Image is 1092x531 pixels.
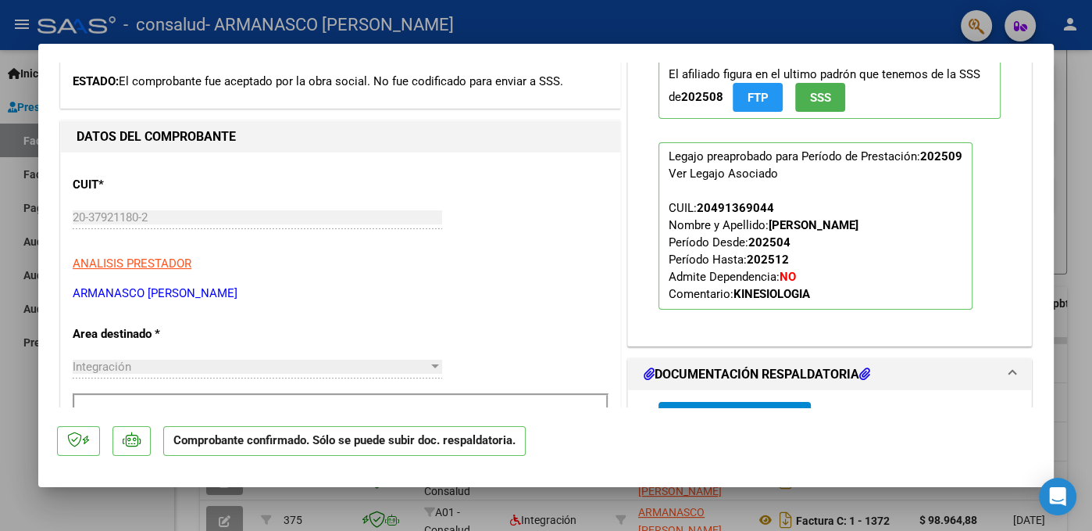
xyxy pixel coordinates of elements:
strong: 202509 [920,149,962,163]
mat-expansion-panel-header: DOCUMENTACIÓN RESPALDATORIA [628,359,1031,390]
div: Ver Legajo Asociado [669,165,778,182]
strong: [PERSON_NAME] [769,218,858,232]
strong: 202512 [747,253,789,267]
p: CUIT [73,176,234,194]
span: SSS [810,91,831,105]
strong: DATOS DEL COMPROBANTE [77,129,236,144]
span: ESTADO: [73,74,119,88]
h1: DOCUMENTACIÓN RESPALDATORIA [644,365,870,384]
span: FTP [748,91,769,105]
p: Area destinado * [73,325,234,343]
strong: 202508 [681,90,723,104]
strong: 202504 [748,235,790,249]
button: Agregar Documento [658,402,811,431]
p: Comprobante confirmado. Sólo se puede subir doc. respaldatoria. [163,426,526,457]
strong: NO [780,270,796,284]
strong: KINESIOLOGIA [733,287,810,301]
p: Legajo preaprobado para Período de Prestación: [658,142,972,310]
span: Integración [73,360,131,374]
p: El afiliado figura en el ultimo padrón que tenemos de la SSS de [658,60,1001,119]
span: El comprobante fue aceptado por la obra social. No fue codificado para enviar a SSS. [119,74,563,88]
div: 20491369044 [697,199,774,217]
button: FTP [733,83,783,112]
span: CUIL: Nombre y Apellido: Período Desde: Período Hasta: Admite Dependencia: [669,201,858,301]
div: PREAPROBACIÓN PARA INTEGRACION [628,37,1031,346]
p: ARMANASCO [PERSON_NAME] [73,285,608,303]
div: Open Intercom Messenger [1039,478,1076,515]
button: SSS [795,83,845,112]
span: Comentario: [669,287,810,301]
span: ANALISIS PRESTADOR [73,257,191,271]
